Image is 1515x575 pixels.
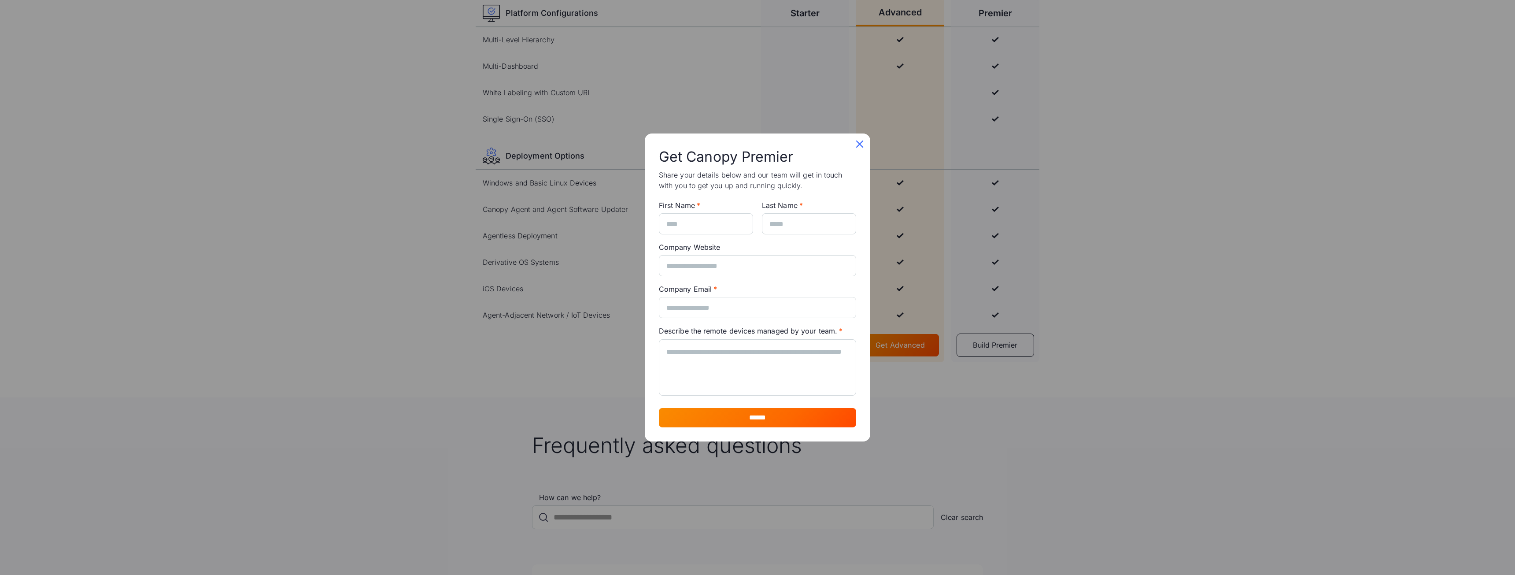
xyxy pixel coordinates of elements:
[659,148,856,166] h2: Get Canopy Premier
[659,170,856,191] p: Share your details below and our team will get in touch with you to get you up and running quickly.
[659,326,837,335] span: Describe the remote devices managed by your team.
[659,285,712,293] span: Company Email
[762,201,798,210] span: Last Name
[659,201,695,210] span: First Name
[659,243,720,252] span: Company Website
